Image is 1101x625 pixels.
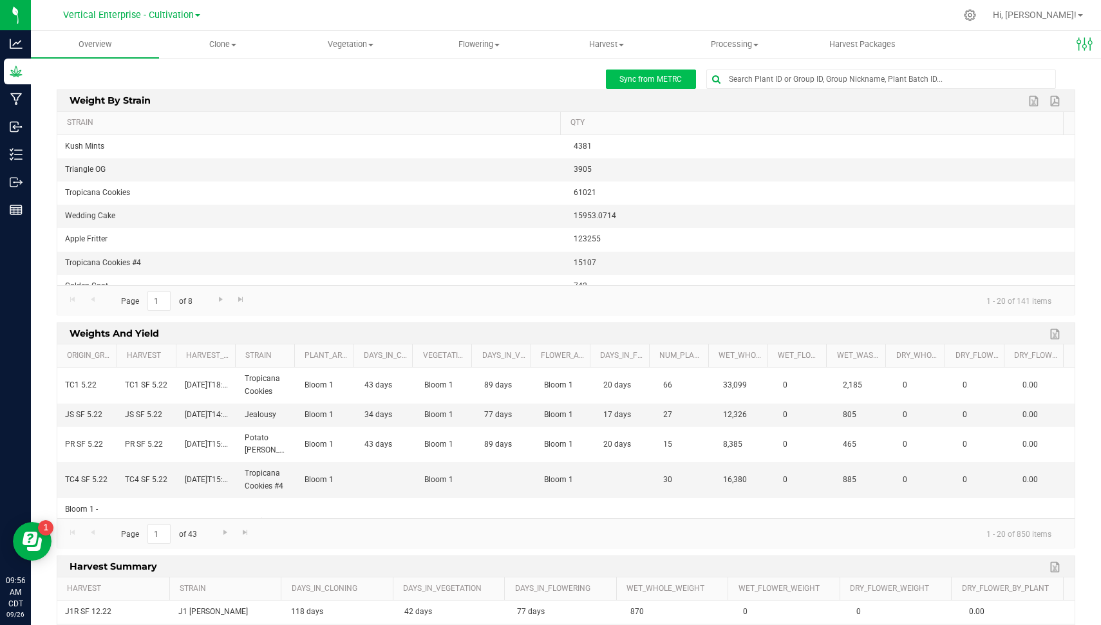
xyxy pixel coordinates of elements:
[237,368,297,403] td: Tropicana Cookies
[127,351,171,361] a: Harvest
[297,368,357,403] td: Bloom 1
[976,291,1062,310] span: 1 - 20 of 141 items
[57,368,117,403] td: TC1 5.22
[10,148,23,161] inline-svg: Inventory
[895,404,955,427] td: 0
[177,368,237,403] td: [DATE]T18:02:28.000Z
[543,39,670,50] span: Harvest
[38,520,53,536] iframe: Resource center unread badge
[10,37,23,50] inline-svg: Analytics
[1015,368,1075,403] td: 0.00
[1015,404,1075,427] td: 0.00
[364,351,408,361] a: Days_in_Cloning
[835,427,895,462] td: 465
[778,351,822,361] a: Wet_Flower_Weight
[623,601,736,624] td: 870
[655,498,715,559] td: 30
[955,427,1015,462] td: 0
[715,368,775,403] td: 33,099
[237,498,297,559] td: Tropicana Cookies #4
[57,205,566,228] td: Wedding Cake
[707,70,1055,88] input: Search Plant ID or Group ID, Group Nickname, Plant Batch ID...
[57,462,117,498] td: TC4 SF 5.22
[57,601,171,624] td: J1R SF 12.22
[566,182,1075,205] td: 61021
[57,275,566,298] td: Golden Goat
[66,556,161,576] span: Harvest Summary
[596,404,655,427] td: 17 days
[606,70,696,89] button: Sync from METRC
[417,462,476,498] td: Bloom 1
[1025,93,1044,109] a: Export to Excel
[67,351,111,361] a: Origin_Group
[305,351,348,361] a: Plant_Area
[835,462,895,498] td: 885
[357,404,417,427] td: 34 days
[292,584,388,594] a: Days_in_Cloning
[835,404,895,427] td: 805
[955,462,1015,498] td: 0
[600,351,644,361] a: Days_in_Flowering
[566,158,1075,182] td: 3905
[357,427,417,462] td: 43 days
[566,205,1075,228] td: 15953.0714
[110,291,203,311] span: Page of 8
[1014,351,1058,361] a: Dry_Flower_by_Plant
[812,39,913,50] span: Harvest Packages
[895,427,955,462] td: 0
[117,462,177,498] td: TC4 SF 5.22
[596,368,655,403] td: 20 days
[297,427,357,462] td: Bloom 1
[566,252,1075,275] td: 15107
[186,351,230,361] a: Harvest_Date
[417,404,476,427] td: Bloom 1
[57,252,566,275] td: Tropicana Cookies #4
[211,291,230,308] a: Go to the next page
[1046,93,1066,109] a: Export to PDF
[476,427,536,462] td: 89 days
[237,404,297,427] td: Jealousy
[297,498,357,559] td: Bloom 1
[566,135,1075,158] td: 4381
[735,601,849,624] td: 0
[895,498,955,559] td: 0
[482,351,526,361] a: Days_in_Vegetation
[775,368,835,403] td: 0
[536,427,596,462] td: Bloom 1
[509,601,623,624] td: 77 days
[57,135,566,158] td: Kush Mints
[117,427,177,462] td: PR SF 5.22
[177,404,237,427] td: [DATE]T14:30:49.000Z
[171,601,284,624] td: J1 [PERSON_NAME]
[961,601,1075,624] td: 0.00
[180,584,276,594] a: Strain
[655,427,715,462] td: 15
[297,462,357,498] td: Bloom 1
[655,368,715,403] td: 66
[962,9,978,21] div: Manage settings
[57,182,566,205] td: Tropicana Cookies
[57,498,117,559] td: Bloom 1 - Tropicana Cookies #4 - Flower
[13,522,52,561] iframe: Resource center
[297,404,357,427] td: Bloom 1
[232,291,250,308] a: Go to the last page
[6,610,25,619] p: 09/26
[117,368,177,403] td: TC1 SF 5.22
[570,118,1058,128] a: qty
[655,404,715,427] td: 27
[775,462,835,498] td: 0
[110,524,207,544] span: Page of 43
[659,351,703,361] a: Num_Plants
[955,404,1015,427] td: 0
[288,39,415,50] span: Vegetation
[566,228,1075,251] td: 123255
[417,427,476,462] td: Bloom 1
[237,427,297,462] td: Potato [PERSON_NAME]
[10,176,23,189] inline-svg: Outbound
[799,31,927,58] a: Harvest Packages
[10,203,23,216] inline-svg: Reports
[955,368,1015,403] td: 0
[160,39,287,50] span: Clone
[1015,498,1075,559] td: 0.00
[849,601,962,624] td: 0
